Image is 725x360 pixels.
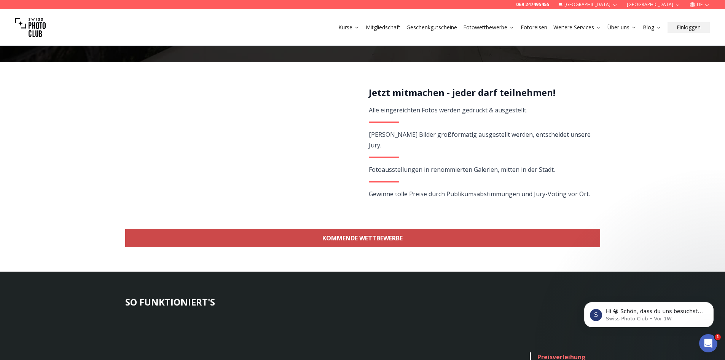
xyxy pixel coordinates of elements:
a: KOMMENDE WETTBEWERBE [125,229,600,247]
iframe: Intercom notifications Nachricht [573,286,725,339]
a: Geschenkgutscheine [406,24,457,31]
button: Blog [640,22,664,33]
button: Einloggen [668,22,710,33]
a: Fotowettbewerbe [463,24,515,31]
button: Kurse [335,22,363,33]
a: Mitgliedschaft [366,24,400,31]
span: Fotoausstellungen in renommierten Galerien, mitten in der Stadt. [369,165,555,174]
span: Gewinne tolle Preise durch Publikumsabstimmungen und Jury-Voting vor Ort. [369,190,590,198]
span: Alle eingereichten Fotos werden gedruckt & ausgestellt. [369,106,527,114]
button: Über uns [604,22,640,33]
a: Über uns [607,24,637,31]
a: Kurse [338,24,360,31]
iframe: Intercom live chat [699,334,717,352]
button: Geschenkgutscheine [403,22,460,33]
h2: Jetzt mitmachen - jeder darf teilnehmen! [369,86,591,99]
img: Swiss photo club [15,12,46,43]
h3: SO FUNKTIONIERT'S [125,296,600,308]
button: Weitere Services [550,22,604,33]
button: Fotowettbewerbe [460,22,518,33]
button: Fotoreisen [518,22,550,33]
a: 069 247495455 [516,2,549,8]
a: Blog [643,24,661,31]
span: [PERSON_NAME] Bilder großformatig ausgestellt werden, entscheidet unsere Jury. [369,130,591,149]
a: Fotoreisen [521,24,547,31]
a: Weitere Services [553,24,601,31]
button: Mitgliedschaft [363,22,403,33]
span: 1 [715,334,721,340]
